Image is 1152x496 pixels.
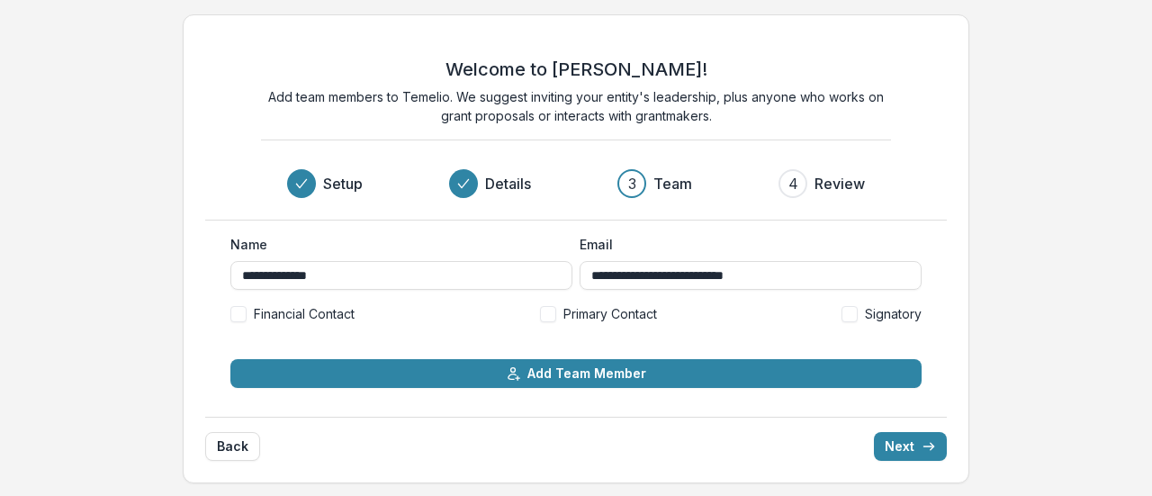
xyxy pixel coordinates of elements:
label: Email [580,235,911,254]
button: Add Team Member [230,359,922,388]
span: Signatory [865,304,922,323]
h3: Review [814,173,865,194]
span: Financial Contact [254,304,355,323]
button: Back [205,432,260,461]
span: Primary Contact [563,304,657,323]
div: Progress [287,169,865,198]
div: 4 [788,173,798,194]
div: 3 [628,173,636,194]
h3: Details [485,173,531,194]
p: Add team members to Temelio. We suggest inviting your entity's leadership, plus anyone who works ... [261,87,891,125]
button: Next [874,432,947,461]
h3: Team [653,173,692,194]
h3: Setup [323,173,363,194]
h2: Welcome to [PERSON_NAME]! [445,59,707,80]
label: Name [230,235,562,254]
